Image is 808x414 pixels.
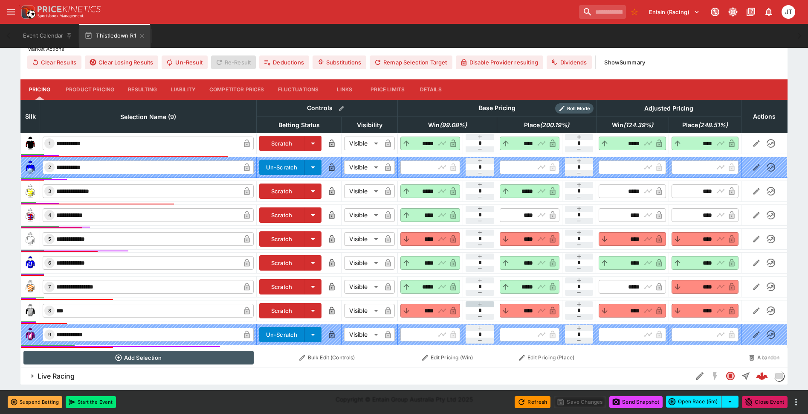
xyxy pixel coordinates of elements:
span: 8 [46,308,53,314]
span: Place(248.51%) [673,120,737,130]
span: 4 [46,212,53,218]
div: split button [666,396,738,408]
div: Show/hide Price Roll mode configuration. [555,103,594,114]
button: Notifications [761,4,776,20]
div: Visible [344,328,381,341]
div: Visible [344,304,381,318]
label: Market Actions [27,43,781,55]
span: Win(124.39%) [602,120,663,130]
button: Un-Scratch [259,327,305,342]
img: logo-cerberus--red.svg [756,370,768,382]
button: Scratch [259,184,305,199]
button: Scratch [259,279,305,294]
button: Close Event [742,396,788,408]
th: Adjusted Pricing [596,100,741,117]
div: Visible [344,160,381,174]
button: Open Race (5m) [666,396,721,408]
button: Add Selection [23,351,254,364]
button: Clear Results [27,55,81,69]
button: Scratch [259,231,305,247]
span: 1 [47,140,52,146]
button: Live Racing [20,367,692,385]
button: Disable Provider resulting [456,55,543,69]
em: ( 99.08 %) [440,120,467,130]
button: Suspend Betting [8,396,62,408]
svg: Closed [725,371,736,381]
button: Competitor Prices [203,79,271,100]
button: Edit Pricing (Win) [400,351,495,364]
span: Re-Result [211,55,256,69]
th: Silk [21,100,40,133]
a: 089a522a-b750-49f7-87ce-257e686809fd [753,367,770,385]
button: Connected to PK [707,4,723,20]
div: Visible [344,184,381,198]
button: Scratch [259,207,305,223]
span: 5 [46,236,53,242]
span: Win(99.08%) [419,120,476,130]
img: runner 6 [23,256,37,270]
div: Visible [344,232,381,246]
div: Visible [344,280,381,294]
button: Toggle light/dark mode [725,4,741,20]
button: select merge strategy [721,396,738,408]
em: ( 200.19 %) [540,120,569,130]
img: runner 8 [23,304,37,318]
button: Fluctuations [271,79,326,100]
div: liveracing [774,371,784,381]
img: liveracing [774,371,784,381]
button: Edit Detail [692,368,707,384]
em: ( 124.39 %) [623,120,653,130]
span: Un-Result [162,55,207,69]
span: Visibility [348,120,392,130]
button: Deductions [259,55,309,69]
div: Visible [344,137,381,150]
button: open drawer [3,4,19,20]
button: Scratch [259,255,305,271]
button: Substitutions [313,55,366,69]
div: Base Pricing [475,103,519,114]
img: runner 3 [23,184,37,198]
div: Visible [344,208,381,222]
button: Select Tenant [644,5,705,19]
button: Thistledown R1 [79,24,150,48]
span: Betting Status [269,120,329,130]
button: Event Calendar [18,24,78,48]
button: Remap Selection Target [370,55,452,69]
em: ( 248.51 %) [698,120,728,130]
button: Resulting [121,79,164,100]
img: runner 2 [23,160,37,174]
button: No Bookmarks [628,5,641,19]
span: 2 [46,164,53,170]
img: runner 4 [23,208,37,222]
button: Send Snapshot [609,396,663,408]
span: Selection Name (9) [111,112,185,122]
img: runner 5 [23,232,37,246]
th: Controls [256,100,398,117]
button: Liability [164,79,203,100]
img: runner 7 [23,280,37,294]
input: search [579,5,626,19]
button: Straight [738,368,753,384]
button: Documentation [743,4,759,20]
button: more [791,397,801,407]
span: 9 [46,332,53,338]
div: 089a522a-b750-49f7-87ce-257e686809fd [756,370,768,382]
button: Bulk Edit (Controls) [259,351,395,364]
div: Josh Tanner [782,5,795,19]
button: Pricing [20,79,59,100]
button: Links [325,79,364,100]
button: Bulk edit [336,103,347,114]
button: Price Limits [364,79,411,100]
span: 6 [46,260,53,266]
th: Actions [741,100,787,133]
button: Clear Losing Results [85,55,158,69]
button: Dividends [547,55,592,69]
button: Edit Pricing (Place) [500,351,594,364]
button: Details [411,79,450,100]
button: Closed [723,368,738,384]
div: Visible [344,256,381,270]
button: ShowSummary [599,55,650,69]
img: Sportsbook Management [38,14,84,18]
span: 3 [46,188,53,194]
img: PriceKinetics Logo [19,3,36,20]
